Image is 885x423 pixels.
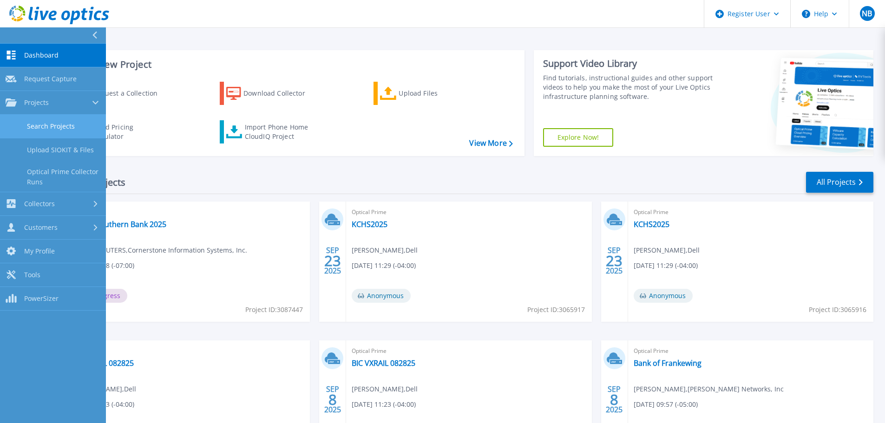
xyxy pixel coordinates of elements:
a: All Projects [806,172,873,193]
div: Find tutorials, instructional guides and other support videos to help you make the most of your L... [543,73,716,101]
a: Explore Now! [543,128,614,147]
span: Project ID: 3065916 [809,305,866,315]
span: Optical Prime [70,207,304,217]
a: Upload Files [374,82,477,105]
span: 23 [606,257,623,265]
span: Optical Prime [352,346,586,356]
span: NB [862,10,872,17]
span: DELL COMPUTERS , Cornerstone Information Systems, Inc. [70,245,247,255]
span: Anonymous [634,289,693,303]
span: [DATE] 09:57 (-05:00) [634,399,698,410]
a: Request a Collection [66,82,170,105]
div: SEP 2025 [324,383,341,416]
div: Support Video Library [543,58,716,70]
div: SEP 2025 [605,244,623,278]
span: Optical Prime [352,207,586,217]
span: [PERSON_NAME] , Dell [634,245,700,255]
span: Optical Prime [634,207,868,217]
div: SEP 2025 [324,244,341,278]
a: KCHS2025 [634,220,669,229]
span: Request Capture [24,75,77,83]
h3: Start a New Project [66,59,512,70]
a: Bank of Frankewing [634,358,701,368]
div: Download Collector [243,84,318,103]
span: [PERSON_NAME] , Dell [352,384,418,394]
span: PowerSizer [24,294,59,303]
div: Request a Collection [92,84,167,103]
a: United Southern Bank 2025 [70,220,166,229]
div: Cloud Pricing Calculator [91,123,165,141]
a: Download Collector [220,82,323,105]
span: 23 [324,257,341,265]
span: 8 [610,396,618,403]
span: Customers [24,223,58,232]
span: Projects [24,98,49,107]
span: Anonymous [352,289,411,303]
span: [PERSON_NAME] , Dell [352,245,418,255]
span: [DATE] 11:29 (-04:00) [352,260,416,271]
div: Upload Files [399,84,473,103]
div: SEP 2025 [605,383,623,416]
a: View More [469,139,512,148]
span: [DATE] 11:23 (-04:00) [352,399,416,410]
a: BIC VXRAIL 082825 [352,358,415,368]
span: Tools [24,271,40,279]
span: Project ID: 3087447 [245,305,303,315]
div: Import Phone Home CloudIQ Project [245,123,317,141]
span: Project ID: 3065917 [527,305,585,315]
span: Collectors [24,200,55,208]
span: [DATE] 11:29 (-04:00) [634,260,698,271]
span: Optical Prime [70,346,304,356]
a: KCHS2025 [352,220,387,229]
a: Cloud Pricing Calculator [66,120,170,143]
span: My Profile [24,247,55,255]
span: Optical Prime [634,346,868,356]
span: [PERSON_NAME] , [PERSON_NAME] Networks, Inc [634,384,784,394]
span: Dashboard [24,51,59,59]
span: 8 [328,396,337,403]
